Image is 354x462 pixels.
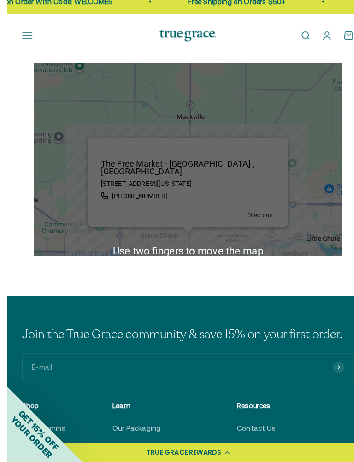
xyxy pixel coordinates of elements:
button: Close [247,145,269,167]
p: Join the True Grace community & save 15% on your first order. [15,329,339,345]
div: TRUE GRACE REWARDS [136,448,210,458]
span: YOUR ORDER [2,416,46,460]
p: Learn [103,402,181,413]
p: [STREET_ADDRESS][US_STATE] [92,186,262,194]
a: Regenerative Agriculture [103,440,181,451]
p: Resources [225,402,280,413]
span: GET 15% OFF [9,410,52,452]
a: Our Packaging [103,424,150,435]
a: This link opens in a new tab. [232,215,262,227]
a: Free Shipping on Orders $50+ [157,8,252,16]
a: [PHONE_NUMBER] [103,198,157,206]
p: The Free Market - [GEOGRAPHIC_DATA] , [GEOGRAPHIC_DATA] [85,167,269,182]
a: My Account [225,440,263,451]
a: Contact Us [225,424,263,435]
